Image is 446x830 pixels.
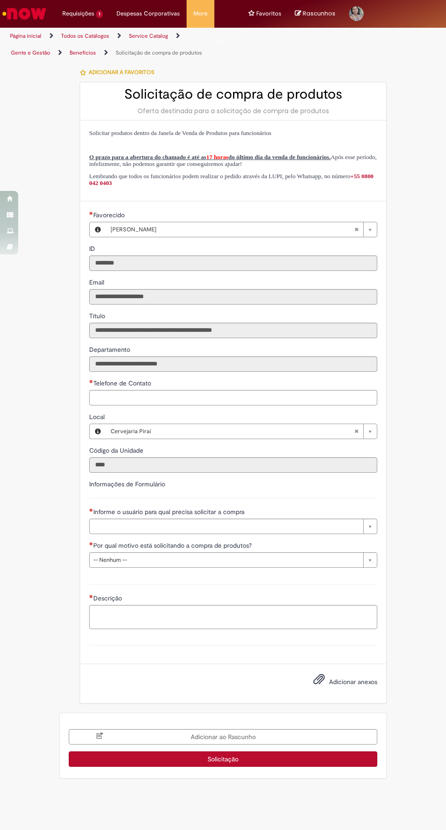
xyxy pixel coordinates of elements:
h2: Solicitação de compra de produtos [89,87,377,102]
button: Favorecido, Visualizar este registro Debora Cristina Pires De Oliveira [90,222,106,237]
a: Todos os Catálogos [61,32,109,40]
button: Adicionar ao Rascunho [69,729,377,745]
span: Favoritos [256,9,281,18]
span: Necessários - Favorecido [93,211,127,219]
span: do último dia da venda de funcionários. [228,154,331,160]
abbr: Limpar campo Favorecido [350,222,363,237]
span: O prazo para a abertura do chamado é até as [89,154,206,160]
button: Local, Visualizar este registro Cervejaria Piraí [90,424,106,439]
label: Somente leitura - Código da Unidade [89,446,145,455]
span: Somente leitura - Departamento [89,345,132,354]
span: Solicitar produtos dentro da Janela de Venda de Produtos para funcionários [89,130,271,136]
span: Necessários [89,380,93,383]
a: [PERSON_NAME]Limpar campo Favorecido [106,222,377,237]
a: Página inicial [10,32,41,40]
a: Benefícios [70,49,96,56]
span: Descrição [93,594,124,602]
input: Telefone de Contato [89,390,377,405]
textarea: Descrição [89,605,377,629]
span: Necessários [89,595,93,598]
label: Somente leitura - Departamento [89,345,132,354]
input: ID [89,255,377,271]
span: -- Nenhum -- [93,553,359,567]
span: Somente leitura - Código da Unidade [89,446,145,455]
input: Código da Unidade [89,457,377,473]
a: Service Catalog [129,32,168,40]
button: Solicitação [69,751,377,767]
label: Somente leitura - Email [89,278,106,287]
span: Necessários [89,542,93,545]
span: Adicionar a Favoritos [89,69,154,76]
span: Rascunhos [303,9,335,18]
span: Requisições [62,9,94,18]
label: Somente leitura - Título [89,311,107,320]
span: Despesas Corporativas [117,9,180,18]
span: [PERSON_NAME] [111,222,354,237]
abbr: Limpar campo Local [350,424,363,439]
label: Somente leitura - ID [89,244,97,253]
span: Por qual motivo está solicitando a compra de produtos? [93,541,253,550]
span: Local [89,413,106,421]
span: 1 [96,10,103,18]
span: Necessários [89,508,93,512]
span: Após esse período, infelizmente, não podemos garantir que conseguiremos ajudar! [89,154,377,168]
input: Email [89,289,377,305]
a: Limpar campo Informe o usuário para qual precisa solicitar a compra [89,519,377,534]
a: Solicitação de compra de produtos [116,49,202,56]
ul: Trilhas de página [7,28,216,61]
span: 17 horas [206,154,228,160]
input: Departamento [89,356,377,372]
span: Telefone de Contato [93,379,153,387]
button: Adicionar a Favoritos [80,63,159,82]
button: Adicionar anexos [311,671,327,692]
div: Oferta destinada para a solicitação de compra de produtos [89,106,377,115]
span: Somente leitura - Título [89,312,107,320]
a: Cervejaria PiraíLimpar campo Local [106,424,377,439]
label: Informações de Formulário [89,480,165,488]
span: Cervejaria Piraí [111,424,354,439]
a: +55 0800 042 0403 [89,173,374,187]
a: No momento, sua lista de rascunhos tem 0 Itens [295,9,335,18]
span: Lembrando que todos os funcionários podem realizar o pedido através da LUPI, pelo Whatsapp, no nú... [89,173,374,187]
span: Necessários - Informe o usuário para qual precisa solicitar a compra [93,508,246,516]
img: ServiceNow [1,5,48,23]
span: Adicionar anexos [329,678,377,686]
span: Obrigatório Preenchido [89,211,93,215]
span: More [193,9,208,18]
a: Gente e Gestão [11,49,50,56]
input: Título [89,323,377,338]
span: Somente leitura - ID [89,245,97,253]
